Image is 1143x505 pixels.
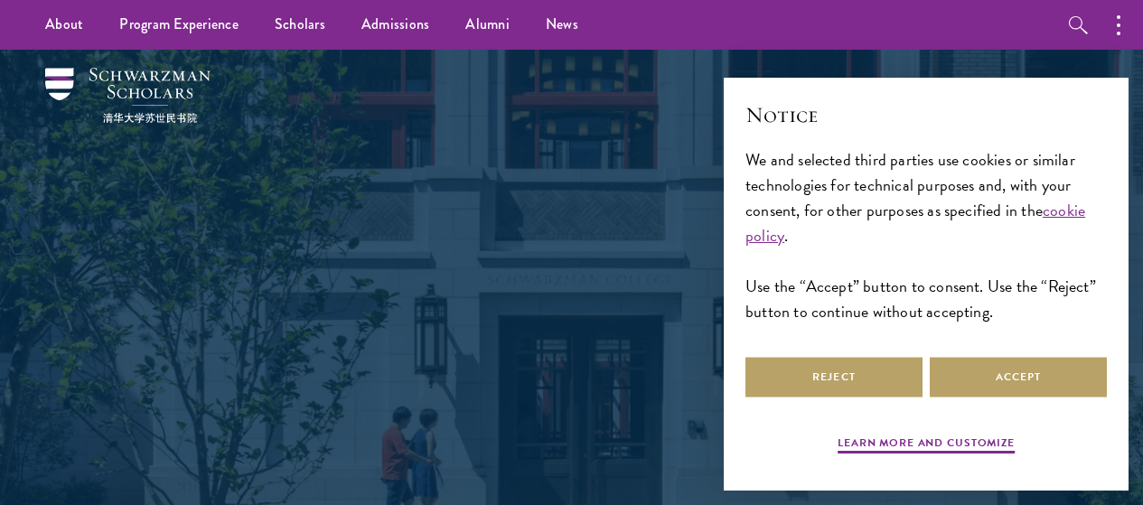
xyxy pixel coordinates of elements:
[45,68,211,123] img: Schwarzman Scholars
[745,99,1107,130] h2: Notice
[745,147,1107,325] div: We and selected third parties use cookies or similar technologies for technical purposes and, wit...
[930,357,1107,397] button: Accept
[838,435,1015,456] button: Learn more and customize
[745,357,923,397] button: Reject
[745,198,1085,248] a: cookie policy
